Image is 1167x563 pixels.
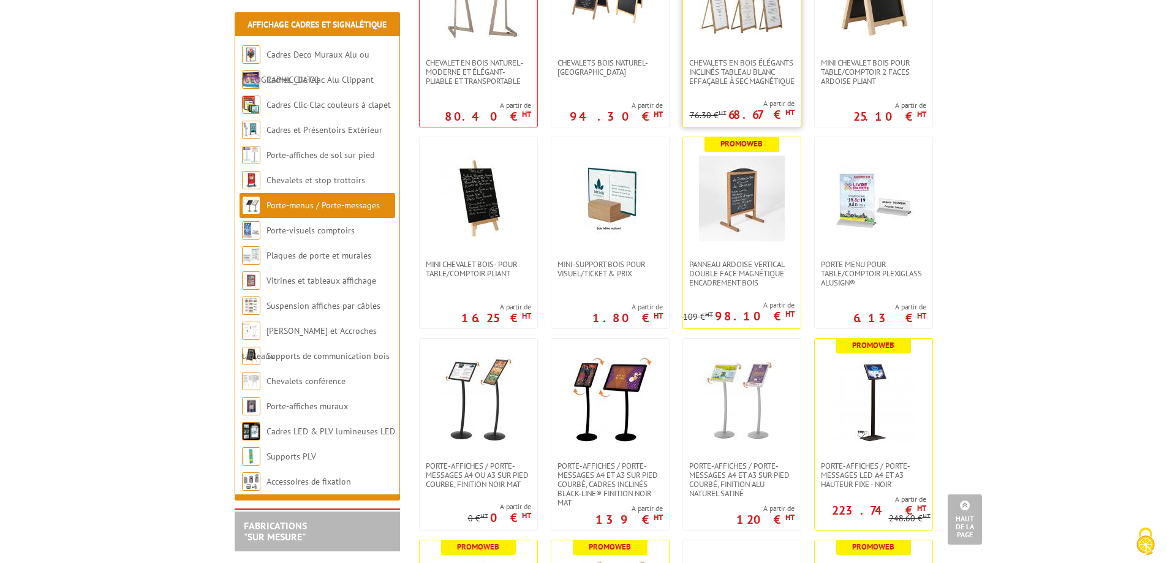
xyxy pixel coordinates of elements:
[923,512,931,520] sup: HT
[266,250,371,261] a: Plaques de porte et murales
[426,58,531,86] span: Chevalet en bois naturel -moderne et élégant- Pliable et transportable
[490,514,531,521] p: 0 €
[699,156,785,241] img: Panneau Ardoise Vertical double face Magnétique encadrement Bois
[715,312,795,320] p: 98.10 €
[266,476,351,487] a: Accessoires de fixation
[242,322,260,340] img: Cimaises et Accroches tableaux
[654,512,663,523] sup: HT
[567,357,653,443] img: Porte-affiches / Porte-messages A4 et A3 sur pied courbé, cadres inclinés Black-Line® finition no...
[266,300,380,311] a: Suspension affiches par câbles
[266,200,380,211] a: Porte-menus / Porte-messages
[242,325,377,361] a: [PERSON_NAME] et Accroches tableaux
[457,542,499,552] b: Promoweb
[683,461,801,498] a: Porte-affiches / Porte-messages A4 et A3 sur pied courbé, finition alu naturel satiné
[683,58,801,86] a: Chevalets en bois élégants inclinés tableau blanc effaçable à sec magnétique
[852,340,894,350] b: Promoweb
[557,461,663,507] span: Porte-affiches / Porte-messages A4 et A3 sur pied courbé, cadres inclinés Black-Line® finition no...
[420,58,537,86] a: Chevalet en bois naturel -moderne et élégant- Pliable et transportable
[266,401,348,412] a: Porte-affiches muraux
[832,507,926,514] p: 223.74 €
[853,302,926,312] span: A partir de
[699,357,785,443] img: Porte-affiches / Porte-messages A4 et A3 sur pied courbé, finition alu naturel satiné
[242,196,260,214] img: Porte-menus / Porte-messages
[266,350,390,361] a: Supports de communication bois
[420,260,537,278] a: Mini Chevalet Bois- pour table/comptoir pliant
[821,260,926,287] span: Porte Menu pour table/comptoir Plexiglass AluSign®
[917,311,926,321] sup: HT
[522,109,531,119] sup: HT
[242,221,260,240] img: Porte-visuels comptoirs
[242,171,260,189] img: Chevalets et stop trottoirs
[247,19,387,30] a: Affichage Cadres et Signalétique
[551,461,669,507] a: Porte-affiches / Porte-messages A4 et A3 sur pied courbé, cadres inclinés Black-Line® finition no...
[445,100,531,110] span: A partir de
[683,312,713,322] p: 109 €
[522,311,531,321] sup: HT
[689,58,795,86] span: Chevalets en bois élégants inclinés tableau blanc effaçable à sec magnétique
[821,58,926,86] span: Mini Chevalet bois pour Table/comptoir 2 faces Ardoise Pliant
[785,309,795,319] sup: HT
[266,426,395,437] a: Cadres LED & PLV lumineuses LED
[242,397,260,415] img: Porte-affiches muraux
[821,461,926,489] span: Porte-affiches / Porte-messages LED A4 et A3 hauteur fixe - Noir
[690,111,727,120] p: 76.30 €
[242,96,260,114] img: Cadres Clic-Clac couleurs à clapet
[266,225,355,236] a: Porte-visuels comptoirs
[719,108,727,117] sup: HT
[468,502,531,512] span: A partir de
[242,472,260,491] img: Accessoires de fixation
[815,461,932,489] a: Porte-affiches / Porte-messages LED A4 et A3 hauteur fixe - Noir
[690,99,795,108] span: A partir de
[242,246,260,265] img: Plaques de porte et murales
[242,297,260,315] img: Suspension affiches par câbles
[689,260,795,287] span: Panneau Ardoise Vertical double face Magnétique encadrement Bois
[589,542,631,552] b: Promoweb
[683,300,795,310] span: A partir de
[557,260,663,278] span: Mini-support bois pour visuel/ticket & prix
[426,461,531,489] span: Porte-affiches / Porte-messages A4 ou A3 sur pied courbe, finition noir mat
[683,260,801,287] a: Panneau Ardoise Vertical double face Magnétique encadrement Bois
[705,310,713,319] sup: HT
[567,156,653,241] img: Mini-support bois pour visuel/ticket & prix
[815,58,932,86] a: Mini Chevalet bois pour Table/comptoir 2 faces Ardoise Pliant
[461,302,531,312] span: A partir de
[853,113,926,120] p: 25.10 €
[654,311,663,321] sup: HT
[853,100,926,110] span: A partir de
[654,109,663,119] sup: HT
[244,520,307,543] a: FABRICATIONS"Sur Mesure"
[831,357,916,443] img: Porte-affiches / Porte-messages LED A4 et A3 hauteur fixe - Noir
[948,494,982,545] a: Haut de la page
[522,510,531,521] sup: HT
[815,260,932,287] a: Porte Menu pour table/comptoir Plexiglass AluSign®
[551,260,669,278] a: Mini-support bois pour visuel/ticket & prix
[266,175,365,186] a: Chevalets et stop trottoirs
[242,146,260,164] img: Porte-affiches de sol sur pied
[853,314,926,322] p: 6.13 €
[266,74,374,85] a: Cadres Clic-Clac Alu Clippant
[570,113,663,120] p: 94.30 €
[266,275,376,286] a: Vitrines et tableaux affichage
[889,514,931,523] p: 248.60 €
[436,357,521,443] img: Porte-affiches / Porte-messages A4 ou A3 sur pied courbe, finition noir mat
[917,109,926,119] sup: HT
[242,49,369,85] a: Cadres Deco Muraux Alu ou [GEOGRAPHIC_DATA]
[426,260,531,278] span: Mini Chevalet Bois- pour table/comptoir pliant
[595,504,663,513] span: A partir de
[420,461,537,489] a: Porte-affiches / Porte-messages A4 ou A3 sur pied courbe, finition noir mat
[917,503,926,513] sup: HT
[266,99,391,110] a: Cadres Clic-Clac couleurs à clapet
[436,156,521,241] img: Mini Chevalet Bois- pour table/comptoir pliant
[595,516,663,523] p: 139 €
[815,494,926,504] span: A partir de
[468,514,488,523] p: 0 €
[242,121,260,139] img: Cadres et Présentoirs Extérieur
[689,461,795,498] span: Porte-affiches / Porte-messages A4 et A3 sur pied courbé, finition alu naturel satiné
[445,113,531,120] p: 80.40 €
[266,149,374,161] a: Porte-affiches de sol sur pied
[1130,526,1161,557] img: Cookies (fenêtre modale)
[242,271,260,290] img: Vitrines et tableaux affichage
[852,542,894,552] b: Promoweb
[242,372,260,390] img: Chevalets conférence
[831,156,916,241] img: Porte Menu pour table/comptoir Plexiglass AluSign®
